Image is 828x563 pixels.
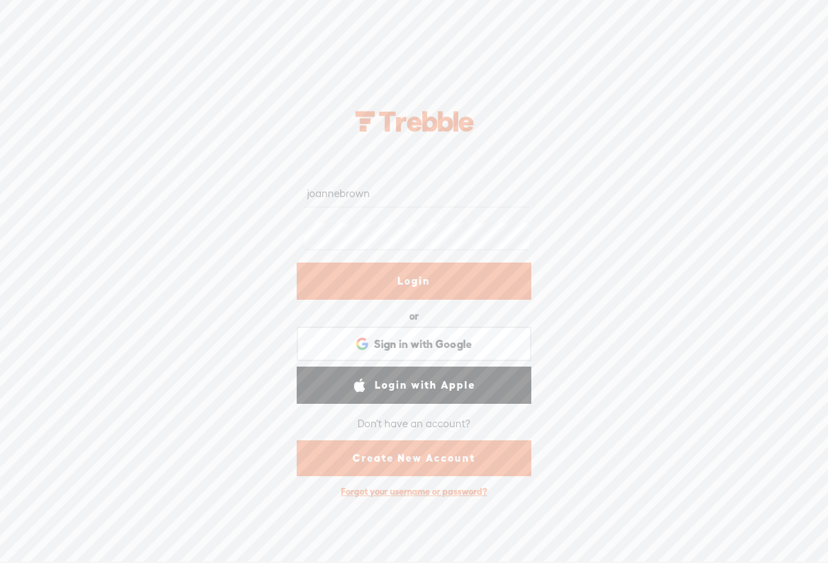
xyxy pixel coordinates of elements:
[297,367,531,404] a: Login with Apple
[297,263,531,300] a: Login
[357,409,471,438] div: Don't have an account?
[334,479,494,504] div: Forgot your username or password?
[374,337,473,351] span: Sign in with Google
[304,181,529,207] input: Username
[297,440,531,476] a: Create New Account
[409,305,419,327] div: or
[297,327,531,361] div: Sign in with Google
